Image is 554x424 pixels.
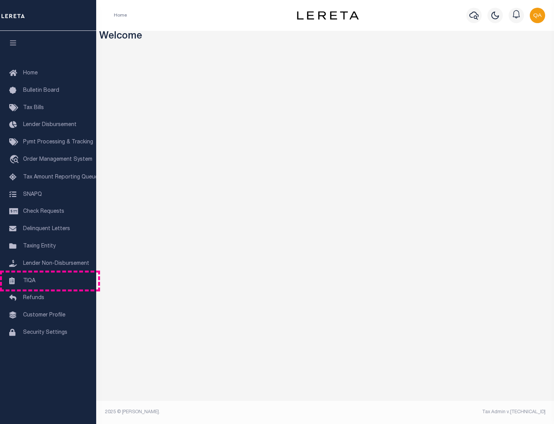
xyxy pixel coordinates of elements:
[99,409,325,416] div: 2025 © [PERSON_NAME].
[23,140,93,145] span: Pymt Processing & Tracking
[530,8,545,23] img: svg+xml;base64,PHN2ZyB4bWxucz0iaHR0cDovL3d3dy53My5vcmcvMjAwMC9zdmciIHBvaW50ZXItZXZlbnRzPSJub25lIi...
[23,71,38,76] span: Home
[23,226,70,232] span: Delinquent Letters
[23,175,98,180] span: Tax Amount Reporting Queue
[23,192,42,197] span: SNAPQ
[23,209,64,214] span: Check Requests
[114,12,127,19] li: Home
[23,330,67,335] span: Security Settings
[23,105,44,111] span: Tax Bills
[23,88,59,93] span: Bulletin Board
[99,31,551,43] h3: Welcome
[23,157,92,162] span: Order Management System
[23,278,35,283] span: TIQA
[23,244,56,249] span: Taxing Entity
[23,261,89,266] span: Lender Non-Disbursement
[297,11,359,20] img: logo-dark.svg
[9,155,22,165] i: travel_explore
[23,313,65,318] span: Customer Profile
[23,295,44,301] span: Refunds
[331,409,546,416] div: Tax Admin v.[TECHNICAL_ID]
[23,122,77,128] span: Lender Disbursement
